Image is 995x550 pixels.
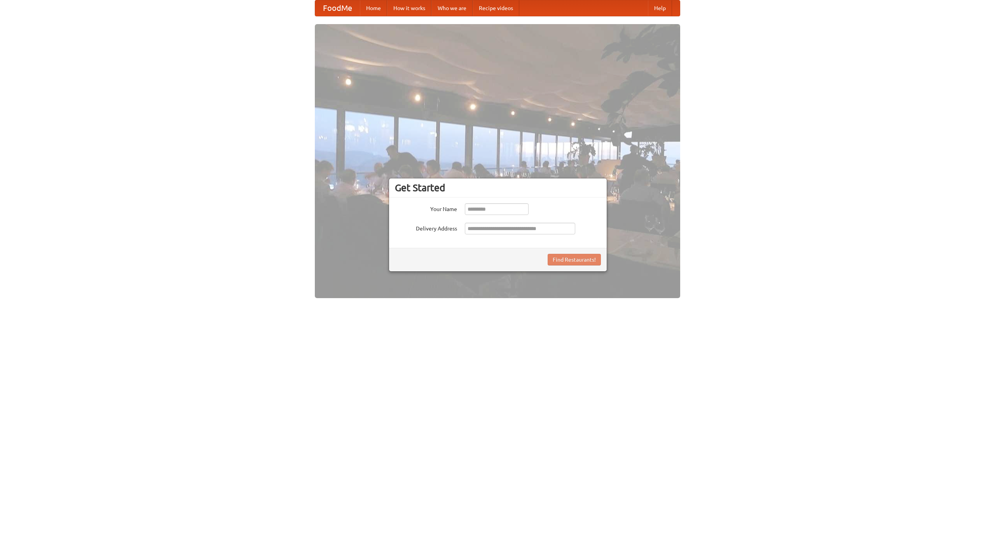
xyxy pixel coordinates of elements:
a: Help [648,0,672,16]
a: Recipe videos [473,0,519,16]
label: Your Name [395,203,457,213]
a: FoodMe [315,0,360,16]
label: Delivery Address [395,223,457,232]
a: Who we are [431,0,473,16]
a: Home [360,0,387,16]
a: How it works [387,0,431,16]
h3: Get Started [395,182,601,194]
button: Find Restaurants! [548,254,601,265]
